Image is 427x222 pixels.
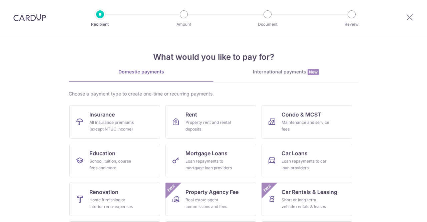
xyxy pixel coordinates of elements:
a: Car Rentals & LeasingShort or long‑term vehicle rentals & leasesNew [262,183,352,216]
p: Recipient [75,21,125,28]
div: Maintenance and service fees [282,119,330,133]
div: International payments [213,68,358,75]
span: Insurance [89,110,115,119]
span: New [308,69,319,75]
span: Rent [185,110,197,119]
span: Education [89,149,115,157]
span: New [166,183,177,194]
div: Property rent and rental deposits [185,119,234,133]
p: Review [327,21,376,28]
p: Amount [159,21,208,28]
span: Condo & MCST [282,110,321,119]
div: Domestic payments [69,68,213,75]
iframe: Opens a widget where you can find more information [384,202,420,219]
div: Choose a payment type to create one-time or recurring payments. [69,90,358,97]
span: Property Agency Fee [185,188,239,196]
span: Mortgage Loans [185,149,228,157]
span: Car Loans [282,149,308,157]
span: Car Rentals & Leasing [282,188,337,196]
div: All insurance premiums (except NTUC Income) [89,119,137,133]
p: Document [243,21,292,28]
div: Home furnishing or interior reno-expenses [89,197,137,210]
div: Real estate agent commissions and fees [185,197,234,210]
a: Mortgage LoansLoan repayments to mortgage loan providers [165,144,256,177]
div: Loan repayments to mortgage loan providers [185,158,234,171]
a: Car LoansLoan repayments to car loan providers [262,144,352,177]
a: EducationSchool, tuition, course fees and more [69,144,160,177]
span: Renovation [89,188,118,196]
a: RenovationHome furnishing or interior reno-expenses [69,183,160,216]
img: CardUp [13,13,46,21]
a: Property Agency FeeReal estate agent commissions and feesNew [165,183,256,216]
a: RentProperty rent and rental deposits [165,105,256,139]
div: School, tuition, course fees and more [89,158,137,171]
div: Loan repayments to car loan providers [282,158,330,171]
div: Short or long‑term vehicle rentals & leases [282,197,330,210]
h4: What would you like to pay for? [69,51,358,63]
span: New [262,183,273,194]
a: Condo & MCSTMaintenance and service fees [262,105,352,139]
a: InsuranceAll insurance premiums (except NTUC Income) [69,105,160,139]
